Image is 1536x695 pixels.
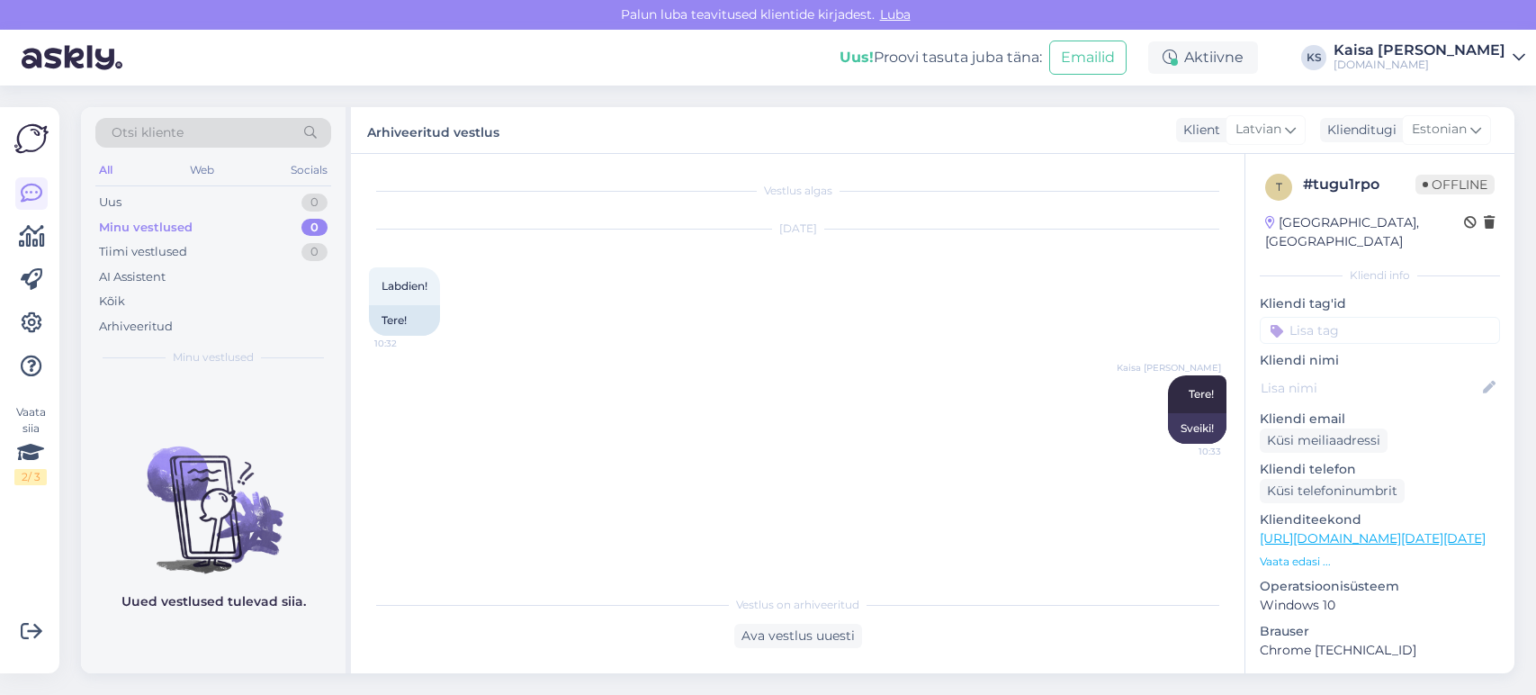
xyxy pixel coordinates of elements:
[1334,43,1525,72] a: Kaisa [PERSON_NAME][DOMAIN_NAME]
[99,318,173,336] div: Arhiveeritud
[1334,58,1505,72] div: [DOMAIN_NAME]
[112,123,184,142] span: Otsi kliente
[369,183,1226,199] div: Vestlus algas
[1260,294,1500,313] p: Kliendi tag'id
[301,194,328,212] div: 0
[287,158,331,182] div: Socials
[1301,45,1326,70] div: KS
[1260,554,1500,570] p: Vaata edasi ...
[736,597,859,613] span: Vestlus on arhiveeritud
[1260,530,1486,546] a: [URL][DOMAIN_NAME][DATE][DATE]
[1260,410,1500,429] p: Kliendi email
[1260,317,1500,344] input: Lisa tag
[1260,641,1500,660] p: Chrome [TECHNICAL_ID]
[173,349,254,366] span: Minu vestlused
[1260,479,1405,503] div: Küsi telefoninumbrit
[81,414,346,576] img: No chats
[1154,445,1221,458] span: 10:33
[1320,121,1397,140] div: Klienditugi
[1261,378,1479,398] input: Lisa nimi
[734,624,862,648] div: Ava vestlus uuesti
[369,305,440,336] div: Tere!
[1260,577,1500,596] p: Operatsioonisüsteem
[1260,429,1388,453] div: Küsi meiliaadressi
[14,122,49,156] img: Askly Logo
[99,293,125,311] div: Kõik
[1189,387,1214,401] span: Tere!
[1176,121,1220,140] div: Klient
[1265,213,1464,251] div: [GEOGRAPHIC_DATA], [GEOGRAPHIC_DATA]
[1260,351,1500,370] p: Kliendi nimi
[99,194,121,212] div: Uus
[1168,413,1226,444] div: Sveiki!
[14,404,47,485] div: Vaata siia
[301,219,328,237] div: 0
[1049,41,1127,75] button: Emailid
[374,337,442,350] span: 10:32
[1260,460,1500,479] p: Kliendi telefon
[14,469,47,485] div: 2 / 3
[121,592,306,611] p: Uued vestlused tulevad siia.
[1260,510,1500,529] p: Klienditeekond
[1148,41,1258,74] div: Aktiivne
[1276,180,1282,194] span: t
[1260,622,1500,641] p: Brauser
[1334,43,1505,58] div: Kaisa [PERSON_NAME]
[99,219,193,237] div: Minu vestlused
[875,6,916,23] span: Luba
[367,118,499,142] label: Arhiveeritud vestlus
[369,221,1226,237] div: [DATE]
[840,47,1042,68] div: Proovi tasuta juba täna:
[1260,267,1500,284] div: Kliendi info
[1117,361,1221,375] span: Kaisa [PERSON_NAME]
[95,158,116,182] div: All
[1412,120,1467,140] span: Estonian
[186,158,218,182] div: Web
[840,49,874,66] b: Uus!
[382,279,427,293] span: Labdien!
[1303,174,1415,195] div: # tugu1rpo
[99,268,166,286] div: AI Assistent
[1235,120,1281,140] span: Latvian
[99,243,187,261] div: Tiimi vestlused
[1260,596,1500,615] p: Windows 10
[301,243,328,261] div: 0
[1415,175,1495,194] span: Offline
